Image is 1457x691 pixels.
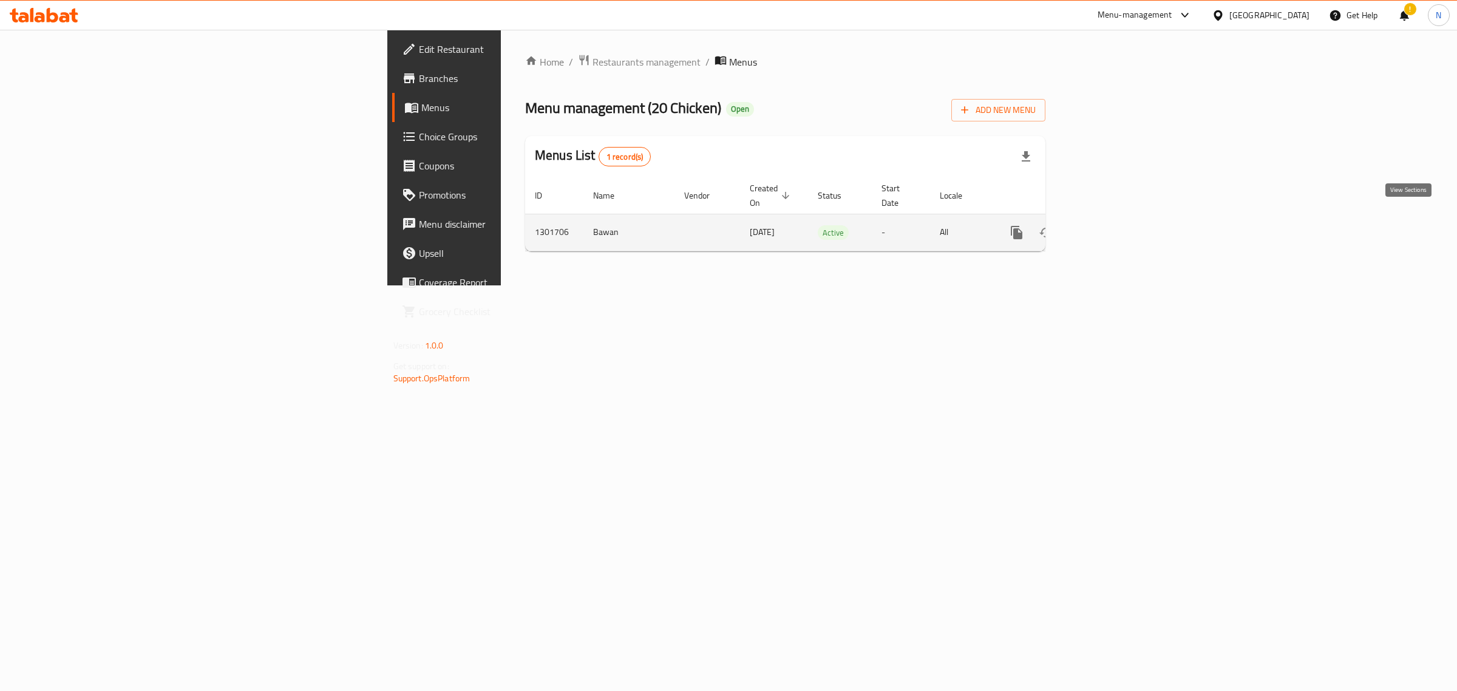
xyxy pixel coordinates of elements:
th: Actions [993,177,1129,214]
a: Menu disclaimer [392,209,631,239]
span: Active [818,226,849,240]
span: Coverage Report [419,275,621,290]
span: Coupons [419,158,621,173]
a: Choice Groups [392,122,631,151]
a: Restaurants management [578,54,701,70]
span: Version: [393,338,423,353]
span: Add New Menu [961,103,1036,118]
span: Name [593,188,630,203]
a: Support.OpsPlatform [393,370,470,386]
span: Edit Restaurant [419,42,621,56]
a: Branches [392,64,631,93]
a: Grocery Checklist [392,297,631,326]
span: [DATE] [750,224,775,240]
div: Active [818,225,849,240]
span: Menu disclaimer [419,217,621,231]
table: enhanced table [525,177,1129,251]
span: Start Date [881,181,915,210]
span: 1.0.0 [425,338,444,353]
span: Get support on: [393,358,449,374]
nav: breadcrumb [525,54,1045,70]
span: Locale [940,188,978,203]
div: Export file [1011,142,1041,171]
span: Menus [729,55,757,69]
span: Created On [750,181,793,210]
span: Open [726,104,754,114]
span: Vendor [684,188,725,203]
span: Choice Groups [419,129,621,144]
button: Change Status [1031,218,1061,247]
a: Edit Restaurant [392,35,631,64]
span: Promotions [419,188,621,202]
span: Upsell [419,246,621,260]
h2: Menus List [535,146,651,166]
a: Coupons [392,151,631,180]
div: Menu-management [1098,8,1172,22]
a: Coverage Report [392,268,631,297]
div: Total records count [599,147,651,166]
button: more [1002,218,1031,247]
td: All [930,214,993,251]
div: Open [726,102,754,117]
span: 1 record(s) [599,151,651,163]
span: ID [535,188,558,203]
span: Grocery Checklist [419,304,621,319]
span: Menus [421,100,621,115]
li: / [705,55,710,69]
button: Add New Menu [951,99,1045,121]
a: Menus [392,93,631,122]
div: [GEOGRAPHIC_DATA] [1229,9,1309,22]
span: Restaurants management [593,55,701,69]
span: Branches [419,71,621,86]
span: Status [818,188,857,203]
a: Upsell [392,239,631,268]
a: Promotions [392,180,631,209]
span: N [1436,9,1441,22]
td: - [872,214,930,251]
